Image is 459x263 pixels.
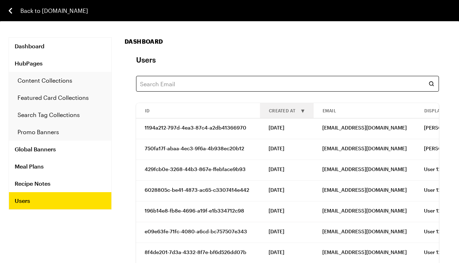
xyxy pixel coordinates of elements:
[145,166,246,173] span: 429fcb0e-3268-44b3-867e-ffebface9b93
[269,145,284,152] span: [DATE]
[269,207,284,214] span: [DATE]
[145,207,244,214] span: 196b14e8-fb8e-4696-a19f-e1b334712c98
[269,186,284,194] span: [DATE]
[322,207,407,214] span: [EMAIL_ADDRESS][DOMAIN_NAME]
[145,228,247,235] span: e09e63fe-71fc-4080-a6cd-bc757507e343
[301,108,305,113] span: ▼
[136,54,439,64] p: Users
[424,207,457,214] span: User 1205866
[322,186,407,194] span: [EMAIL_ADDRESS][DOMAIN_NAME]
[314,103,415,118] button: Email
[322,166,407,173] span: [EMAIL_ADDRESS][DOMAIN_NAME]
[269,228,284,235] span: [DATE]
[9,123,111,141] a: Promo Banners
[322,145,407,152] span: [EMAIL_ADDRESS][DOMAIN_NAME]
[9,89,111,106] a: Featured Card Collections
[9,55,111,72] a: HubPages
[9,192,111,209] a: Users
[269,124,284,131] span: [DATE]
[9,106,111,123] a: Search Tag Collections
[322,249,407,256] span: [EMAIL_ADDRESS][DOMAIN_NAME]
[136,76,439,92] input: Search Email
[9,141,111,158] a: Global Banners
[424,249,457,256] span: User 1205864
[322,124,407,131] span: [EMAIL_ADDRESS][DOMAIN_NAME]
[260,103,313,118] button: Created At▼
[424,166,457,173] span: User 1205868
[424,228,457,235] span: User 1205865
[9,158,111,175] a: Meal Plans
[145,145,244,152] span: 750fa17f-abaa-4ec3-9f6a-4b938ec20b12
[322,228,407,235] span: [EMAIL_ADDRESS][DOMAIN_NAME]
[145,249,246,256] span: 8f4de201-7d3a-4332-8f7e-bf6d526dd07b
[424,186,457,194] span: User 1205867
[269,166,284,173] span: [DATE]
[136,103,260,118] div: ID
[145,186,249,194] span: 6028805c-be41-4873-ac65-c3307414e442
[145,124,246,131] span: 1194a212-797d-4ea3-87c4-a2db41366970
[9,38,111,55] a: Dashboard
[269,249,284,256] span: [DATE]
[9,72,111,89] a: Content Collections
[9,175,111,192] a: Recipe Notes
[125,37,450,46] h1: Dashboard
[20,6,88,15] span: Back to [DOMAIN_NAME]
